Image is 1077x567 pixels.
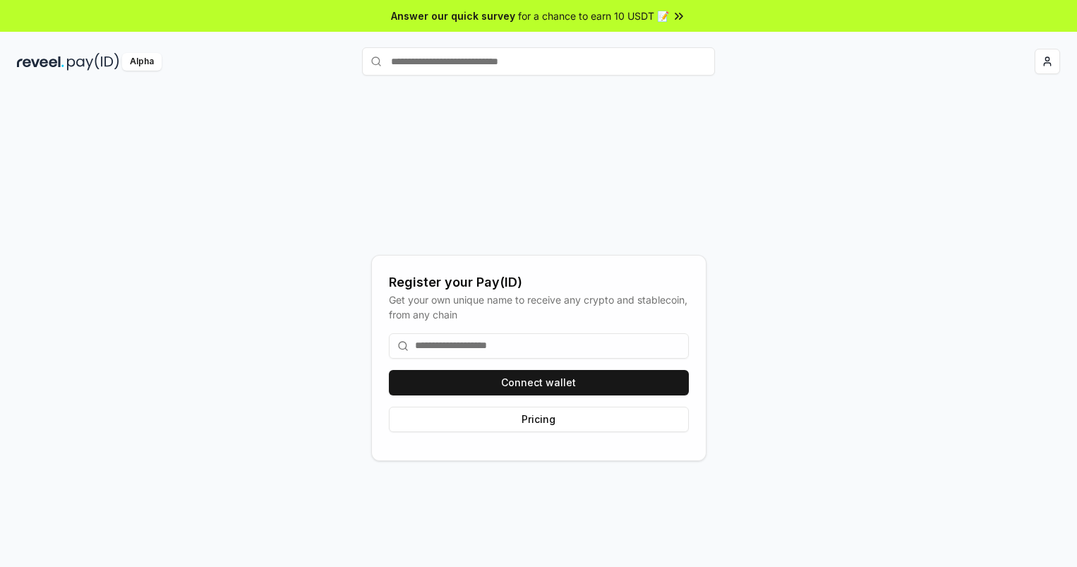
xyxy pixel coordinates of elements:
button: Pricing [389,407,689,432]
img: reveel_dark [17,53,64,71]
button: Connect wallet [389,370,689,395]
span: Answer our quick survey [391,8,515,23]
span: for a chance to earn 10 USDT 📝 [518,8,669,23]
div: Get your own unique name to receive any crypto and stablecoin, from any chain [389,292,689,322]
div: Alpha [122,53,162,71]
div: Register your Pay(ID) [389,273,689,292]
img: pay_id [67,53,119,71]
